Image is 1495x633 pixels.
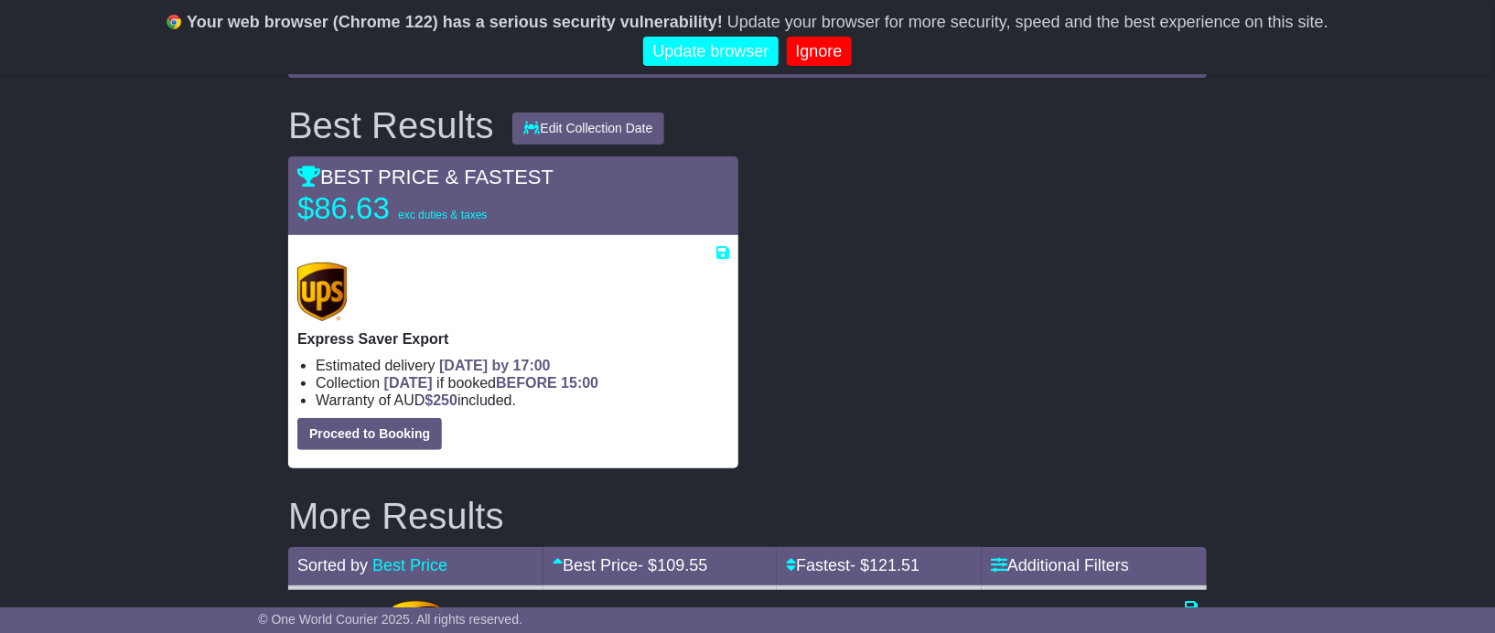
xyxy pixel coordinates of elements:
a: Fastest- $121.51 [786,556,920,574]
span: if booked [384,375,598,391]
p: Express Saver Export [297,330,729,348]
span: 109.55 [657,556,707,574]
a: Best Price- $109.55 [553,556,707,574]
span: BEST PRICE & FASTEST [297,166,554,188]
span: © One World Courier 2025. All rights reserved. [258,612,522,627]
p: $86.63 [297,190,526,227]
span: $ [425,392,457,408]
button: Edit Collection Date [512,113,665,145]
div: Best Results [279,105,503,145]
span: - $ [850,556,920,574]
a: Best Price [372,556,447,574]
span: 250 [433,392,457,408]
a: Update browser [643,37,778,67]
b: Your web browser (Chrome 122) has a serious security vulnerability! [187,13,723,31]
h2: More Results [288,496,1207,536]
button: Proceed to Booking [297,418,442,450]
span: Update your browser for more security, speed and the best experience on this site. [727,13,1328,31]
li: Collection [316,374,729,392]
span: 121.51 [869,556,920,574]
li: Estimated delivery [316,357,729,374]
span: Sorted by [297,556,368,574]
span: - $ [638,556,707,574]
a: Ignore [787,37,852,67]
li: Warranty of AUD included. [316,392,729,409]
span: 15:00 [561,375,598,391]
img: UPS (new): Express Saver Export [297,263,347,321]
span: [DATE] [384,375,433,391]
span: [DATE] by 17:00 [439,358,551,373]
span: exc duties & taxes [398,209,487,221]
span: BEFORE [496,375,557,391]
a: Additional Filters [991,556,1129,574]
